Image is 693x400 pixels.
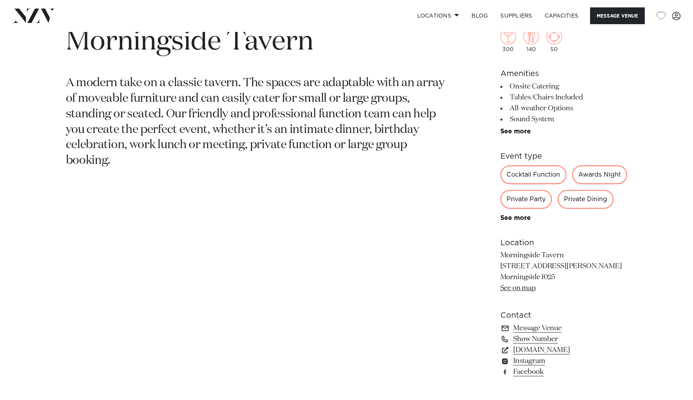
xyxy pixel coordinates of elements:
img: cocktail.png [500,29,516,44]
div: 50 [546,29,562,52]
div: 300 [500,29,516,52]
img: dining.png [523,29,539,44]
li: All-weather Options [500,103,627,114]
li: Tables/Chairs Included [500,92,627,103]
div: 140 [523,29,539,52]
a: Locations [411,7,465,24]
h6: Contact [500,310,627,321]
p: A modern take on a classic tavern. The spaces are adaptable with an array of moveable furniture a... [66,76,445,169]
a: Capacities [539,7,585,24]
div: Private Dining [558,190,613,209]
h1: Morningside Tavern [66,24,445,60]
a: BLOG [465,7,494,24]
li: Onsite Catering [500,81,627,92]
h6: Location [500,237,627,249]
p: Morningside Tavern [STREET_ADDRESS][PERSON_NAME] Morningside 1025 [500,250,627,294]
li: Sound System [500,114,627,125]
img: meeting.png [546,29,562,44]
h6: Amenities [500,68,627,80]
a: [DOMAIN_NAME] [500,345,627,356]
div: Cocktail Function [500,165,566,184]
div: Awards Night [572,165,627,184]
a: Message Venue [500,323,627,334]
a: Show Number [500,334,627,345]
a: SUPPLIERS [494,7,538,24]
img: nzv-logo.png [12,9,55,23]
div: Private Party [500,190,552,209]
a: See on map [500,285,536,292]
h6: Event type [500,150,627,162]
a: Facebook [500,366,627,377]
a: Instagram [500,356,627,366]
button: Message Venue [590,7,645,24]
